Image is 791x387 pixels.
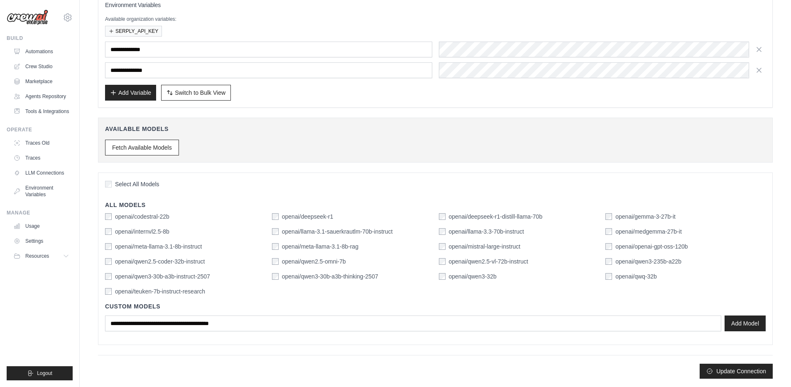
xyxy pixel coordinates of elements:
label: openai/qwen2.5-vl-72b-instruct [449,257,528,266]
span: Select All Models [115,180,159,188]
div: Operate [7,126,73,133]
input: openai/qwen2.5-omni-7b [272,258,279,265]
input: openai/qwen3-32b [439,273,446,280]
label: openai/medgemma-27b-it [615,227,682,236]
span: Switch to Bulk View [175,89,225,97]
input: openai/qwen2.5-vl-72b-instruct [439,258,446,265]
label: openai/qwen2.5-coder-32b-instruct [115,257,205,266]
button: Add Variable [105,85,156,101]
label: openai/qwen3-30b-a3b-instruct-2507 [115,272,210,281]
input: openai/qwen3-30b-a3b-instruct-2507 [105,273,112,280]
input: openai/gemma-3-27b-it [605,213,612,220]
a: Traces [10,151,73,165]
a: Traces Old [10,136,73,150]
label: openai/qwen3-32b [449,272,497,281]
label: openai/qwen3-235b-a22b [615,257,681,266]
button: Switch to Bulk View [161,85,231,101]
a: Environment Variables [10,181,73,201]
label: openai/qwq-32b [615,272,657,281]
a: Usage [10,219,73,233]
div: Build [7,35,73,42]
input: openai/openai-gpt-oss-120b [605,243,612,250]
input: openai/llama-3.3-70b-instruct [439,228,446,235]
label: openai/gemma-3-27b-it [615,212,676,221]
label: openai/meta-llama-3.1-8b-instruct [115,242,202,251]
a: Marketplace [10,75,73,88]
h4: Custom Models [105,302,766,311]
button: Add Model [725,316,766,331]
h4: Available Models [105,125,766,133]
label: openai/openai-gpt-oss-120b [615,242,688,251]
input: Select All Models [105,181,112,187]
input: openai/internvl2.5-8b [105,228,112,235]
button: SERPLY_API_KEY [105,26,162,37]
a: Automations [10,45,73,58]
a: Agents Repository [10,90,73,103]
label: openai/llama-3.1-sauerkrautlm-70b-instruct [282,227,393,236]
input: openai/meta-llama-3.1-8b-rag [272,243,279,250]
h4: All Models [105,201,766,209]
a: Crew Studio [10,60,73,73]
img: Logo [7,10,48,25]
input: openai/meta-llama-3.1-8b-instruct [105,243,112,250]
label: openai/teuken-7b-instruct-research [115,287,205,296]
input: openai/qwen3-30b-a3b-thinking-2507 [272,273,279,280]
label: openai/meta-llama-3.1-8b-rag [282,242,358,251]
label: openai/qwen3-30b-a3b-thinking-2507 [282,272,378,281]
p: Available organization variables: [105,16,766,22]
input: openai/qwq-32b [605,273,612,280]
input: openai/deepseek-r1-distill-llama-70b [439,213,446,220]
input: openai/llama-3.1-sauerkrautlm-70b-instruct [272,228,279,235]
input: openai/mistral-large-instruct [439,243,446,250]
a: LLM Connections [10,166,73,180]
label: openai/llama-3.3-70b-instruct [449,227,524,236]
div: Manage [7,210,73,216]
input: openai/deepseek-r1 [272,213,279,220]
button: Resources [10,249,73,263]
input: openai/medgemma-27b-it [605,228,612,235]
label: openai/qwen2.5-omni-7b [282,257,346,266]
a: Tools & Integrations [10,105,73,118]
input: openai/codestral-22b [105,213,112,220]
input: openai/qwen2.5-coder-32b-instruct [105,258,112,265]
input: openai/qwen3-235b-a22b [605,258,612,265]
label: openai/deepseek-r1-distill-llama-70b [449,212,543,221]
span: Logout [37,370,52,377]
button: Fetch Available Models [105,140,179,155]
input: openai/teuken-7b-instruct-research [105,288,112,295]
button: Logout [7,366,73,380]
button: Update Connection [700,364,773,379]
label: openai/mistral-large-instruct [449,242,521,251]
label: openai/codestral-22b [115,212,169,221]
span: Resources [25,253,49,259]
a: Settings [10,234,73,248]
label: openai/deepseek-r1 [282,212,333,221]
label: openai/internvl2.5-8b [115,227,169,236]
h3: Environment Variables [105,1,766,9]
